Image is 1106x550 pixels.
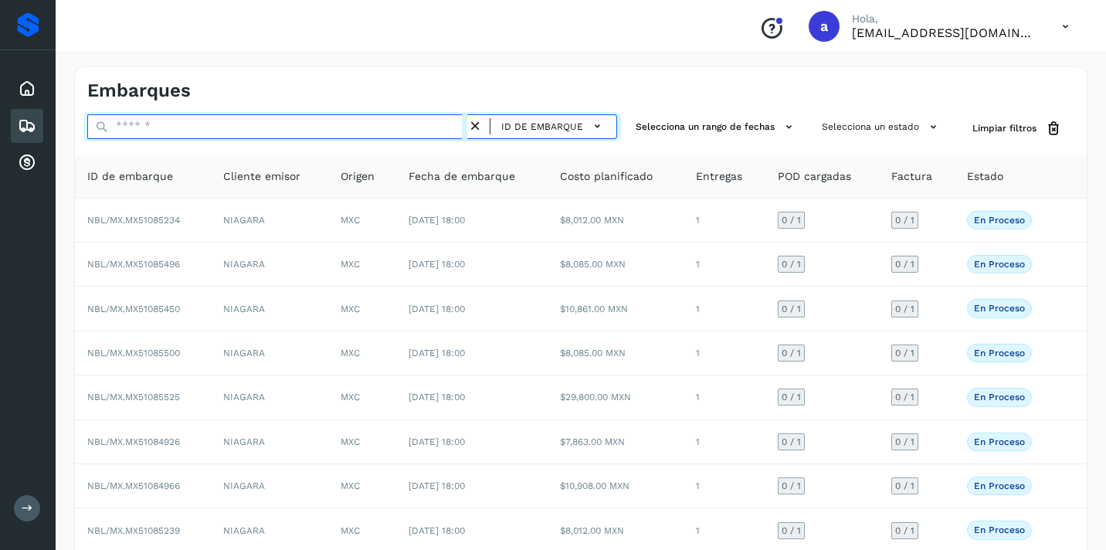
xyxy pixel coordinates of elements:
[974,525,1025,535] p: En proceso
[782,392,801,402] span: 0 / 1
[974,392,1025,402] p: En proceso
[782,260,801,269] span: 0 / 1
[87,348,180,358] span: NBL/MX.MX51085500
[684,464,765,508] td: 1
[409,259,465,270] span: [DATE] 18:00
[328,464,396,508] td: MXC
[629,114,803,140] button: Selecciona un rango de fechas
[328,420,396,464] td: MXC
[974,480,1025,491] p: En proceso
[87,259,180,270] span: NBL/MX.MX51085496
[974,348,1025,358] p: En proceso
[548,331,684,375] td: $8,085.00 MXN
[328,375,396,419] td: MXC
[974,436,1025,447] p: En proceso
[548,243,684,287] td: $8,085.00 MXN
[782,526,801,535] span: 0 / 1
[11,109,43,143] div: Embarques
[960,114,1074,143] button: Limpiar filtros
[782,437,801,446] span: 0 / 1
[211,464,328,508] td: NIAGARA
[328,199,396,243] td: MXC
[684,331,765,375] td: 1
[211,243,328,287] td: NIAGARA
[548,287,684,331] td: $10,861.00 MXN
[684,243,765,287] td: 1
[409,392,465,402] span: [DATE] 18:00
[895,437,914,446] span: 0 / 1
[696,168,742,185] span: Entregas
[972,121,1036,135] span: Limpiar filtros
[87,168,173,185] span: ID de embarque
[87,392,180,402] span: NBL/MX.MX51085525
[895,481,914,491] span: 0 / 1
[895,392,914,402] span: 0 / 1
[967,168,1003,185] span: Estado
[87,80,191,102] h4: Embarques
[684,199,765,243] td: 1
[11,72,43,106] div: Inicio
[548,420,684,464] td: $7,863.00 MXN
[87,304,180,314] span: NBL/MX.MX51085450
[87,436,180,447] span: NBL/MX.MX51084926
[895,348,914,358] span: 0 / 1
[87,480,180,491] span: NBL/MX.MX51084966
[341,168,375,185] span: Origen
[974,303,1025,314] p: En proceso
[778,168,851,185] span: POD cargadas
[782,481,801,491] span: 0 / 1
[895,216,914,225] span: 0 / 1
[816,114,948,140] button: Selecciona un estado
[891,168,932,185] span: Factura
[895,526,914,535] span: 0 / 1
[328,331,396,375] td: MXC
[211,287,328,331] td: NIAGARA
[548,199,684,243] td: $8,012.00 MXN
[852,12,1037,25] p: Hola,
[328,243,396,287] td: MXC
[895,260,914,269] span: 0 / 1
[409,215,465,226] span: [DATE] 18:00
[684,420,765,464] td: 1
[548,464,684,508] td: $10,908.00 MXN
[87,525,180,536] span: NBL/MX.MX51085239
[684,375,765,419] td: 1
[409,168,515,185] span: Fecha de embarque
[895,304,914,314] span: 0 / 1
[409,304,465,314] span: [DATE] 18:00
[211,375,328,419] td: NIAGARA
[409,436,465,447] span: [DATE] 18:00
[974,259,1025,270] p: En proceso
[11,146,43,180] div: Cuentas por cobrar
[409,348,465,358] span: [DATE] 18:00
[560,168,653,185] span: Costo planificado
[223,168,300,185] span: Cliente emisor
[548,375,684,419] td: $29,800.00 MXN
[211,331,328,375] td: NIAGARA
[782,216,801,225] span: 0 / 1
[501,120,583,134] span: ID de embarque
[87,215,180,226] span: NBL/MX.MX51085234
[852,25,1037,40] p: andradehno3@gmail.com
[974,215,1025,226] p: En proceso
[211,420,328,464] td: NIAGARA
[211,199,328,243] td: NIAGARA
[409,525,465,536] span: [DATE] 18:00
[684,287,765,331] td: 1
[409,480,465,491] span: [DATE] 18:00
[328,287,396,331] td: MXC
[497,115,610,137] button: ID de embarque
[782,348,801,358] span: 0 / 1
[782,304,801,314] span: 0 / 1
